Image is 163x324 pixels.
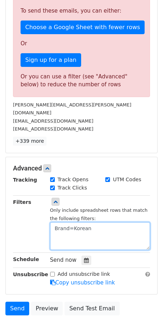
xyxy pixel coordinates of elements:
h5: Advanced [13,164,150,172]
a: Send Test Email [65,302,119,315]
strong: Unsubscribe [13,271,48,277]
a: Choose a Google Sheet with fewer rows [21,20,145,34]
label: Track Clicks [58,184,87,192]
span: Send now [50,257,77,263]
iframe: Chat Widget [127,289,163,324]
strong: Tracking [13,177,37,183]
a: Copy unsubscribe link [50,279,115,286]
small: [EMAIL_ADDRESS][DOMAIN_NAME] [13,126,93,132]
p: Or [21,40,142,47]
p: To send these emails, you can either: [21,7,142,15]
a: Sign up for a plan [21,53,81,67]
strong: Schedule [13,256,39,262]
a: +339 more [13,137,47,146]
label: Track Opens [58,176,89,183]
strong: Filters [13,199,31,205]
a: Preview [31,302,63,315]
small: Only include spreadsheet rows that match the following filters: [50,207,148,221]
small: [PERSON_NAME][EMAIL_ADDRESS][PERSON_NAME][DOMAIN_NAME] [13,102,131,116]
small: [EMAIL_ADDRESS][DOMAIN_NAME] [13,118,93,124]
label: Add unsubscribe link [58,270,110,278]
label: UTM Codes [113,176,141,183]
a: Send [5,302,29,315]
div: Or you can use a filter (see "Advanced" below) to reduce the number of rows [21,73,142,89]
